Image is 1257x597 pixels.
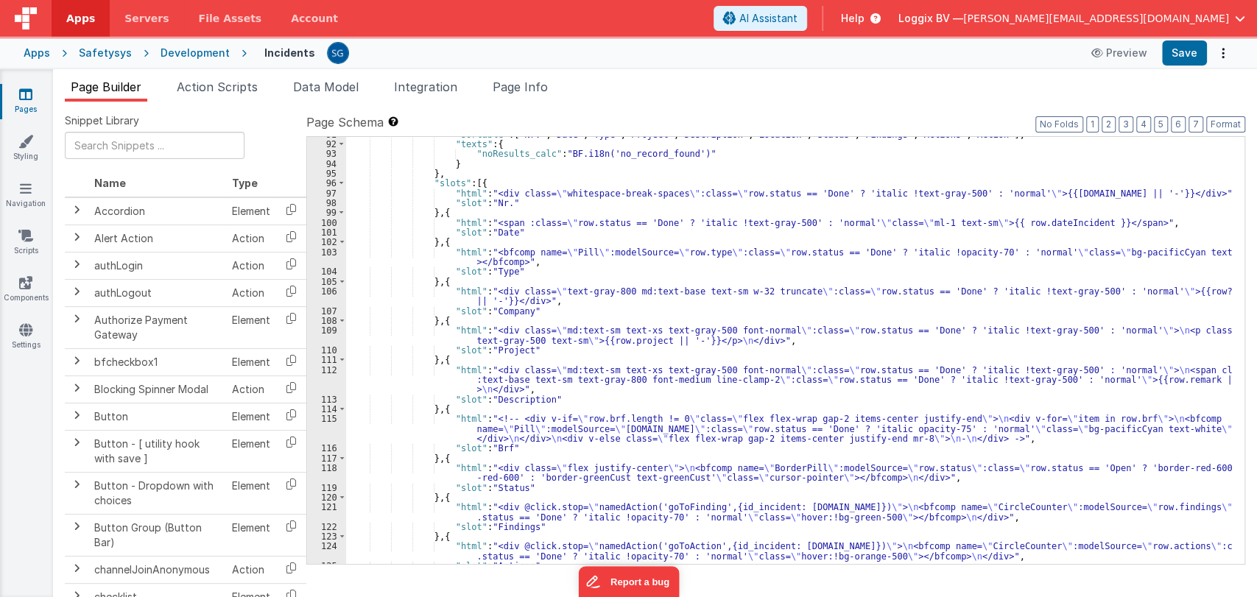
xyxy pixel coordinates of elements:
div: 116 [307,443,346,453]
div: 100 [307,218,346,227]
span: File Assets [199,11,262,26]
button: Loggix BV — [PERSON_NAME][EMAIL_ADDRESS][DOMAIN_NAME] [898,11,1245,26]
button: 6 [1171,116,1186,133]
div: 103 [307,247,346,267]
div: Apps [24,46,50,60]
td: Element [226,472,276,514]
div: 97 [307,188,346,198]
div: 93 [307,149,346,158]
button: No Folds [1035,116,1083,133]
div: 105 [307,277,346,286]
td: authLogin [88,252,226,279]
div: 94 [307,159,346,169]
td: Button - Dropdown with choices [88,472,226,514]
button: Preview [1082,41,1156,65]
span: [PERSON_NAME][EMAIL_ADDRESS][DOMAIN_NAME] [963,11,1229,26]
div: 117 [307,453,346,463]
div: 108 [307,316,346,325]
td: Authorize Payment Gateway [88,306,226,348]
div: 98 [307,198,346,208]
td: Action [226,225,276,252]
div: 106 [307,286,346,306]
img: 385c22c1e7ebf23f884cbf6fb2c72b80 [328,43,348,63]
span: Page Schema [306,113,384,131]
td: Action [226,556,276,583]
td: Action [226,375,276,403]
div: 120 [307,492,346,502]
button: AI Assistant [714,6,807,31]
td: Element [226,403,276,430]
div: 109 [307,325,346,345]
td: bfcheckbox1 [88,348,226,375]
div: 112 [307,365,346,395]
div: 121 [307,502,346,522]
span: Help [841,11,865,26]
td: Accordion [88,197,226,225]
td: Element [226,514,276,556]
div: 104 [307,266,346,276]
td: Element [226,348,276,375]
span: AI Assistant [739,11,797,26]
span: Page Builder [71,80,141,94]
input: Search Snippets ... [65,132,244,159]
div: 123 [307,531,346,541]
div: 124 [307,541,346,561]
td: channelJoinAnonymous [88,556,226,583]
button: 3 [1119,116,1133,133]
button: Format [1206,116,1245,133]
button: 5 [1154,116,1168,133]
button: 1 [1086,116,1099,133]
div: Safetysys [79,46,132,60]
td: Element [226,430,276,472]
span: Integration [394,80,457,94]
div: 110 [307,345,346,355]
div: Development [161,46,230,60]
span: Type [232,177,258,189]
td: Action [226,252,276,279]
span: Apps [66,11,95,26]
span: Servers [124,11,169,26]
div: 111 [307,355,346,364]
div: 113 [307,395,346,404]
span: Action Scripts [177,80,258,94]
button: Save [1162,40,1207,66]
div: 99 [307,208,346,217]
span: Name [94,177,126,189]
h4: Incidents [264,47,315,58]
td: Element [226,197,276,225]
div: 107 [307,306,346,316]
button: Options [1213,43,1233,63]
div: 122 [307,522,346,531]
span: Page Info [493,80,548,94]
td: Element [226,306,276,348]
td: Blocking Spinner Modal [88,375,226,403]
span: Snippet Library [65,113,139,128]
div: 125 [307,561,346,570]
div: 102 [307,237,346,247]
td: Action [226,279,276,306]
div: 92 [307,139,346,149]
div: 119 [307,483,346,492]
button: 4 [1136,116,1151,133]
span: Data Model [293,80,359,94]
td: Button [88,403,226,430]
div: 118 [307,463,346,483]
div: 101 [307,227,346,237]
button: 7 [1189,116,1203,133]
td: Button Group (Button Bar) [88,514,226,556]
iframe: Marker.io feedback button [578,566,679,597]
td: Button - [ utility hook with save ] [88,430,226,472]
div: 114 [307,404,346,414]
div: 115 [307,414,346,443]
div: 96 [307,178,346,188]
div: 95 [307,169,346,178]
button: 2 [1102,116,1116,133]
span: Loggix BV — [898,11,963,26]
td: Alert Action [88,225,226,252]
td: authLogout [88,279,226,306]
